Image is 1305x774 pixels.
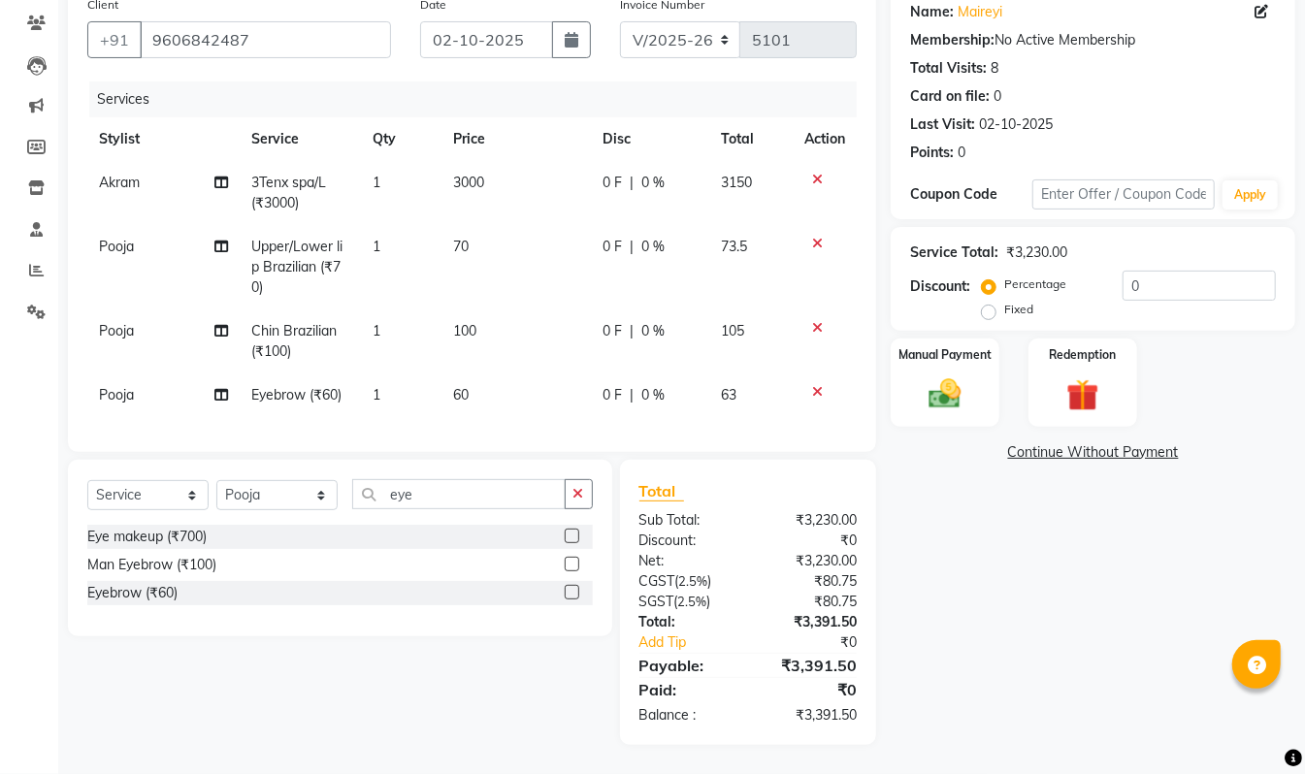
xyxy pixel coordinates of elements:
span: 63 [721,386,736,403]
th: Stylist [87,117,240,161]
span: 1 [373,322,380,339]
span: 0 % [641,321,665,341]
span: CGST [639,572,675,590]
a: Continue Without Payment [895,442,1291,463]
div: Paid: [625,678,748,701]
span: 3000 [453,174,484,191]
span: 1 [373,386,380,403]
div: ₹3,230.00 [1006,242,1067,263]
label: Redemption [1049,346,1116,364]
div: Discount: [910,276,970,297]
th: Price [441,117,591,161]
th: Qty [361,117,441,161]
span: SGST [639,593,674,610]
div: Discount: [625,531,748,551]
span: 0 F [603,173,622,193]
span: 0 % [641,173,665,193]
span: Pooja [99,322,134,339]
button: Apply [1223,180,1278,210]
div: Services [89,81,871,117]
div: ₹80.75 [748,571,871,592]
input: Search or Scan [352,479,566,509]
div: Payable: [625,654,748,677]
span: Upper/Lower lip Brazilian (₹70) [251,238,343,296]
div: ₹0 [748,531,871,551]
span: Eyebrow (₹60) [251,386,342,403]
span: 2.5% [679,573,708,589]
div: ₹3,391.50 [748,654,871,677]
span: 0 % [641,385,665,405]
span: | [630,173,634,193]
div: Eyebrow (₹60) [87,583,178,603]
div: ₹0 [748,678,871,701]
div: ( ) [625,571,748,592]
label: Manual Payment [898,346,992,364]
div: 8 [991,58,998,79]
span: 70 [453,238,469,255]
div: ₹80.75 [748,592,871,612]
span: 60 [453,386,469,403]
div: Last Visit: [910,114,975,135]
span: 0 F [603,237,622,257]
span: | [630,321,634,341]
div: ₹3,230.00 [748,510,871,531]
a: Add Tip [625,632,769,653]
div: Eye makeup (₹700) [87,527,207,547]
div: Man Eyebrow (₹100) [87,555,216,575]
label: Percentage [1004,275,1066,293]
span: 1 [373,238,380,255]
span: | [630,385,634,405]
div: Total: [625,612,748,632]
button: +91 [87,21,142,58]
label: Fixed [1004,301,1033,318]
span: 3Tenx spa/L (₹3000) [251,174,326,211]
span: Total [639,481,684,501]
th: Disc [591,117,709,161]
span: 1 [373,174,380,191]
span: 105 [721,322,744,339]
div: No Active Membership [910,30,1276,50]
span: 73.5 [721,238,747,255]
div: ₹3,230.00 [748,551,871,571]
input: Search by Name/Mobile/Email/Code [140,21,391,58]
img: _cash.svg [919,375,971,412]
th: Action [793,117,857,161]
span: Akram [99,174,140,191]
span: 3150 [721,174,752,191]
span: | [630,237,634,257]
div: Sub Total: [625,510,748,531]
div: 0 [994,86,1001,107]
img: _gift.svg [1057,375,1109,415]
div: ₹0 [768,632,871,653]
div: 0 [958,143,965,163]
span: Pooja [99,386,134,403]
a: Maireyi [958,2,1002,22]
div: ₹3,391.50 [748,705,871,726]
div: Points: [910,143,954,163]
div: Membership: [910,30,995,50]
div: Name: [910,2,954,22]
div: Card on file: [910,86,990,107]
input: Enter Offer / Coupon Code [1032,179,1215,210]
div: ( ) [625,592,748,612]
div: Balance : [625,705,748,726]
span: 0 F [603,321,622,341]
span: 0 % [641,237,665,257]
span: 0 F [603,385,622,405]
span: Chin Brazilian (₹100) [251,322,337,360]
th: Total [709,117,793,161]
span: 2.5% [678,594,707,609]
span: 100 [453,322,476,339]
div: ₹3,391.50 [748,612,871,632]
span: Pooja [99,238,134,255]
div: Coupon Code [910,184,1032,205]
div: Total Visits: [910,58,987,79]
th: Service [240,117,361,161]
div: Service Total: [910,242,998,263]
div: Net: [625,551,748,571]
div: 02-10-2025 [979,114,1053,135]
